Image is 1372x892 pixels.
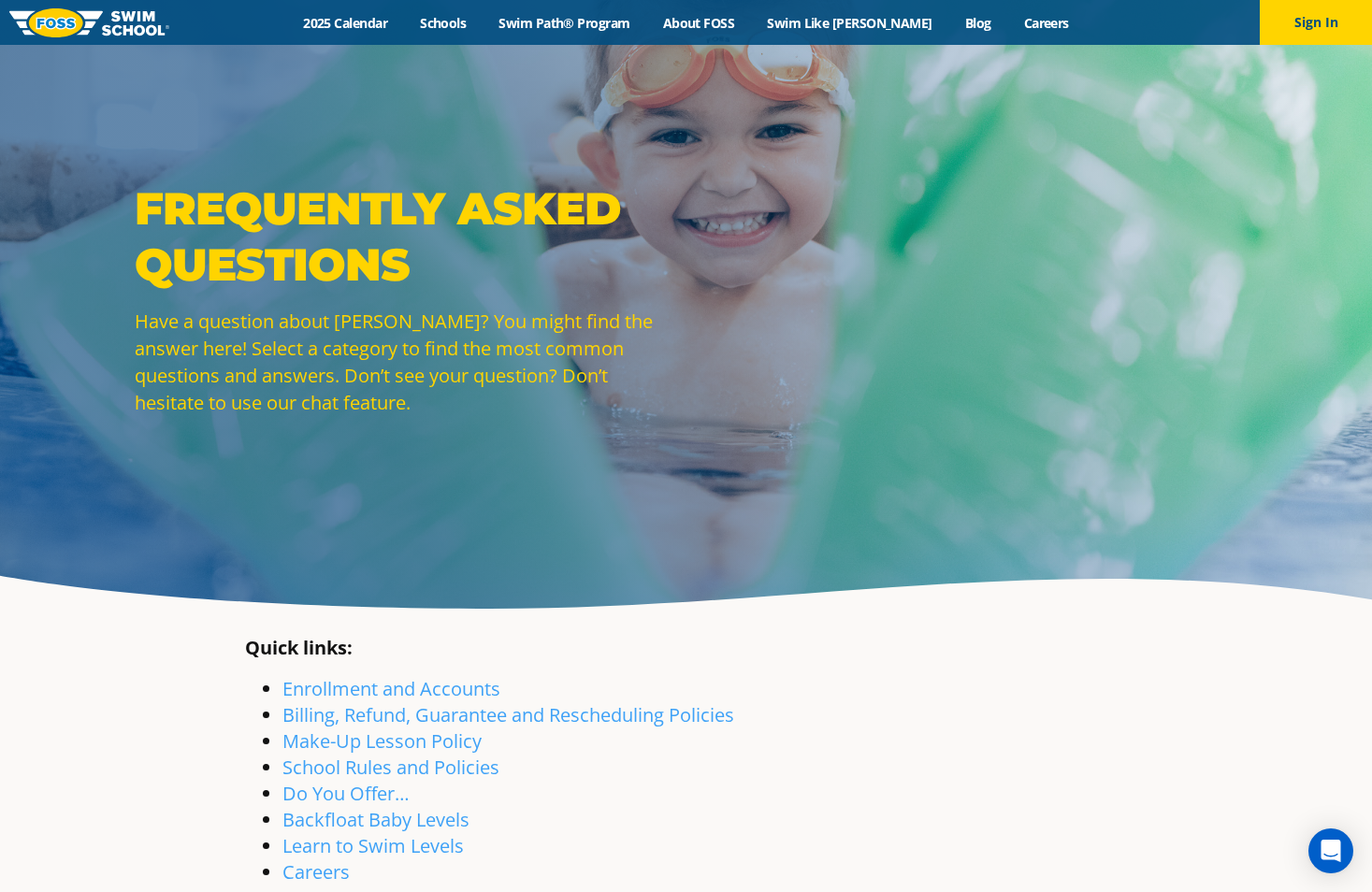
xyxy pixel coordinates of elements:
[751,14,949,32] a: Swim Like [PERSON_NAME]
[282,807,469,832] a: Backfloat Baby Levels
[282,676,500,701] a: Enrollment and Accounts
[287,14,404,32] a: 2025 Calendar
[483,14,646,32] a: Swim Path® Program
[282,859,350,885] a: Careers
[135,308,677,416] p: Have a question about [PERSON_NAME]? You might find the answer here! Select a category to find th...
[245,635,353,660] strong: Quick links:
[9,8,169,37] img: FOSS Swim School Logo
[282,702,734,727] a: Billing, Refund, Guarantee and Rescheduling Policies
[282,728,482,754] a: Make-Up Lesson Policy
[135,180,677,293] p: Frequently Asked Questions
[948,14,1007,32] a: Blog
[282,781,410,806] a: Do You Offer…
[282,833,464,858] a: Learn to Swim Levels
[404,14,483,32] a: Schools
[646,14,751,32] a: About FOSS
[1007,14,1085,32] a: Careers
[282,755,499,780] a: School Rules and Policies
[1308,828,1353,873] div: Open Intercom Messenger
